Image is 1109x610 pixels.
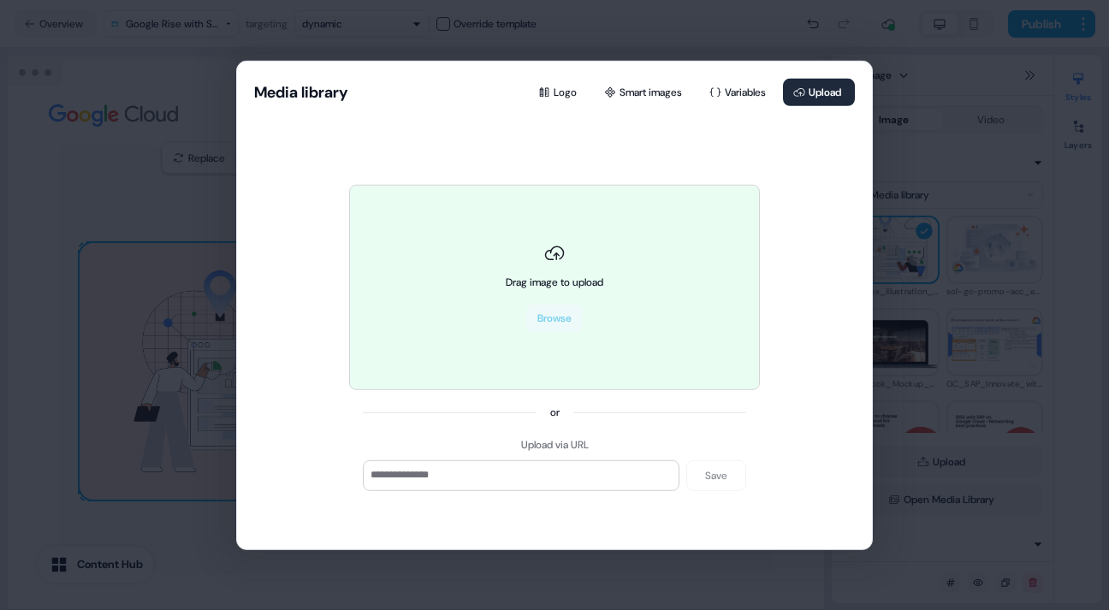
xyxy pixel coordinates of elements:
[254,81,348,102] button: Media library
[506,273,603,290] div: Drag image to upload
[550,403,560,420] div: or
[699,78,780,105] button: Variables
[594,78,696,105] button: Smart images
[521,435,589,453] div: Upload via URL
[783,78,855,105] button: Upload
[528,78,590,105] button: Logo
[526,304,583,331] button: Browse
